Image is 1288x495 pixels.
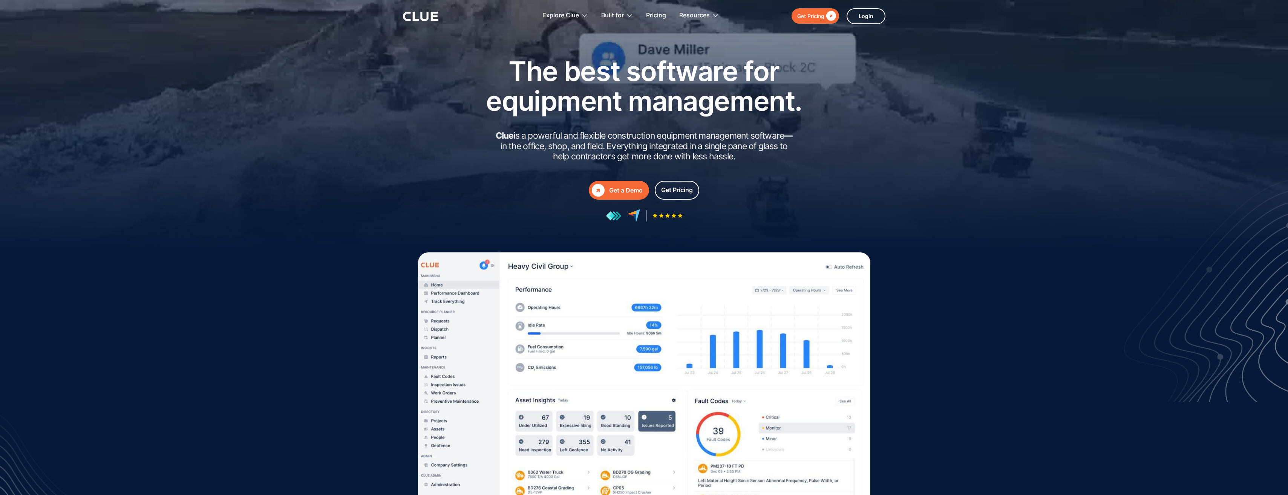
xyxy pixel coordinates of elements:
a: Get a Demo [589,181,649,200]
strong: — [784,130,792,141]
h1: The best software for equipment management. [475,56,814,116]
img: reviews at getapp [606,211,622,221]
div: Get a Demo [609,186,643,195]
img: reviews at capterra [627,209,640,222]
a: Pricing [646,4,666,27]
div: Built for [601,4,633,27]
div:  [592,184,605,197]
div: Explore Clue [542,4,588,27]
div: Built for [601,4,624,27]
img: Five-star rating icon [652,213,683,218]
div: Explore Clue [542,4,579,27]
div: Resources [679,4,719,27]
a: Login [847,8,885,24]
div:  [824,11,836,21]
div: Get Pricing [661,185,693,195]
strong: Clue [496,130,514,141]
a: Get Pricing [792,8,839,24]
img: Design for fleet management software [1121,179,1288,402]
div: Get Pricing [797,11,824,21]
a: Get Pricing [655,181,699,200]
h2: is a powerful and flexible construction equipment management software in the office, shop, and fi... [493,131,795,162]
div: Resources [679,4,710,27]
